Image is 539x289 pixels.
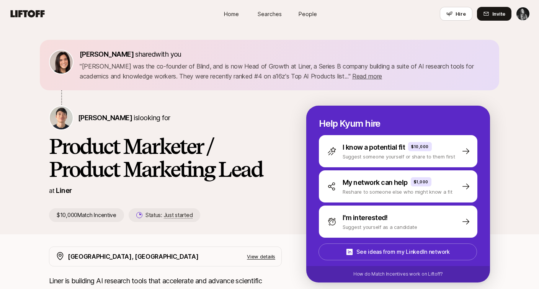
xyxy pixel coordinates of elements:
p: How do Match Incentives work on Liftoff? [353,271,443,278]
p: is looking for [78,113,170,123]
button: See ideas from my LinkedIn network [318,243,477,260]
p: $1,000 [414,179,428,185]
p: View details [247,253,275,260]
a: Home [212,7,250,21]
a: People [289,7,327,21]
p: $10,000 [411,144,429,150]
p: My network can help [343,177,408,188]
p: Status: [145,211,193,220]
span: Hire [456,10,466,18]
h1: Product Marketer / Product Marketing Lead [49,135,282,181]
a: Searches [250,7,289,21]
p: at [49,186,54,196]
button: Invite [477,7,511,21]
p: shared [80,49,185,60]
button: Hire [440,7,472,21]
a: Liner [56,186,72,194]
span: Searches [258,10,282,18]
p: " [PERSON_NAME] was the co-founder of Blind, and is now Head of Growth at Liner, a Series B compa... [80,61,490,81]
p: [GEOGRAPHIC_DATA], [GEOGRAPHIC_DATA] [68,251,198,261]
span: People [299,10,317,18]
p: $10,000 Match Incentive [49,208,124,222]
span: with you [155,50,181,58]
button: Mac Hasley [516,7,530,21]
img: Kyum Kim [50,106,73,129]
span: Invite [492,10,505,18]
span: Read more [352,72,382,80]
span: Home [224,10,239,18]
p: I know a potential fit [343,142,405,153]
span: [PERSON_NAME] [80,50,134,58]
p: See ideas from my LinkedIn network [356,247,449,256]
p: I'm interested! [343,212,388,223]
span: [PERSON_NAME] [78,114,132,122]
p: Reshare to someone else who might know a fit [343,188,452,196]
img: Mac Hasley [516,7,529,20]
p: Suggest yourself as a candidate [343,223,417,231]
p: Help Kyum hire [319,118,477,129]
span: Just started [164,212,193,219]
p: Suggest someone yourself or share to them first [343,153,455,160]
img: 71d7b91d_d7cb_43b4_a7ea_a9b2f2cc6e03.jpg [50,51,73,73]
